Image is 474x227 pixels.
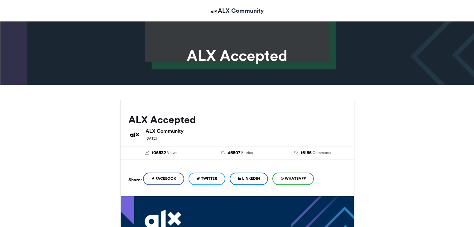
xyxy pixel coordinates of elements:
[280,150,346,156] a: 16185 Comments
[227,150,240,156] span: 46807
[241,150,253,155] span: Entries
[64,48,410,63] h1: ALX Accepted
[242,176,260,181] span: LinkedIn
[151,150,166,156] span: 105532
[143,173,184,185] a: Facebook
[204,150,270,156] a: 46807 Entries
[128,114,346,125] h2: ALX Accepted
[146,136,157,141] small: [DATE]
[285,176,306,181] span: WhatsApp
[313,150,331,155] span: Comments
[167,150,177,155] span: Views
[230,173,268,185] a: LinkedIn
[146,128,346,133] h6: ALX Community
[272,173,314,185] a: WhatsApp
[300,150,312,156] span: 16185
[189,173,225,185] a: Twitter
[156,176,176,181] span: Facebook
[128,176,142,184] h5: Share:
[210,6,264,15] a: ALX Community
[128,128,141,141] img: ALX Community
[128,150,195,156] a: 105532 Views
[210,7,218,15] img: ALX Community
[201,176,217,181] span: Twitter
